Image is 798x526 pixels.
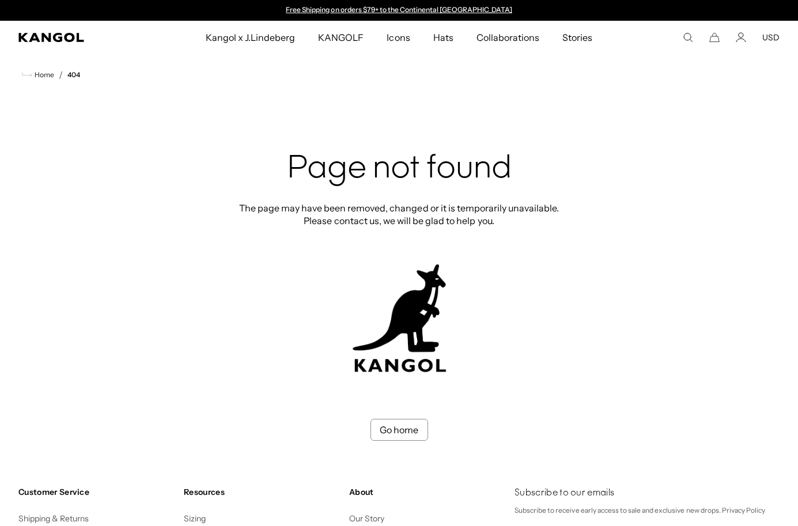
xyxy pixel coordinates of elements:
a: Stories [551,21,604,54]
p: The page may have been removed, changed or it is temporarily unavailable. Please contact us, we w... [236,202,563,227]
a: Collaborations [465,21,551,54]
a: Shipping & Returns [18,513,89,524]
span: Kangol x J.Lindeberg [206,21,296,54]
span: Stories [562,21,592,54]
a: Home [22,70,54,80]
a: Kangol [18,33,135,42]
span: Home [32,71,54,79]
span: Icons [387,21,410,54]
button: Cart [709,32,720,43]
span: Hats [433,21,453,54]
a: Sizing [184,513,206,524]
a: Kangol x J.Lindeberg [194,21,307,54]
span: KANGOLF [318,21,364,54]
a: KANGOLF [307,21,375,54]
li: / [54,68,63,82]
a: Account [736,32,746,43]
h4: Resources [184,487,340,497]
h4: Customer Service [18,487,175,497]
a: Our Story [349,513,384,524]
div: Announcement [281,6,518,15]
slideshow-component: Announcement bar [281,6,518,15]
a: Go home [370,419,428,441]
summary: Search here [683,32,693,43]
img: kangol-404-logo.jpg [350,264,448,373]
h4: About [349,487,505,497]
a: Hats [422,21,465,54]
a: Icons [375,21,421,54]
p: Subscribe to receive early access to sale and exclusive new drops. Privacy Policy [515,504,780,517]
h2: Page not found [236,151,563,188]
span: Collaborations [476,21,539,54]
div: 1 of 2 [281,6,518,15]
button: USD [762,32,780,43]
a: Free Shipping on orders $79+ to the Continental [GEOGRAPHIC_DATA] [286,5,512,14]
h4: Subscribe to our emails [515,487,780,499]
a: 404 [67,71,80,79]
